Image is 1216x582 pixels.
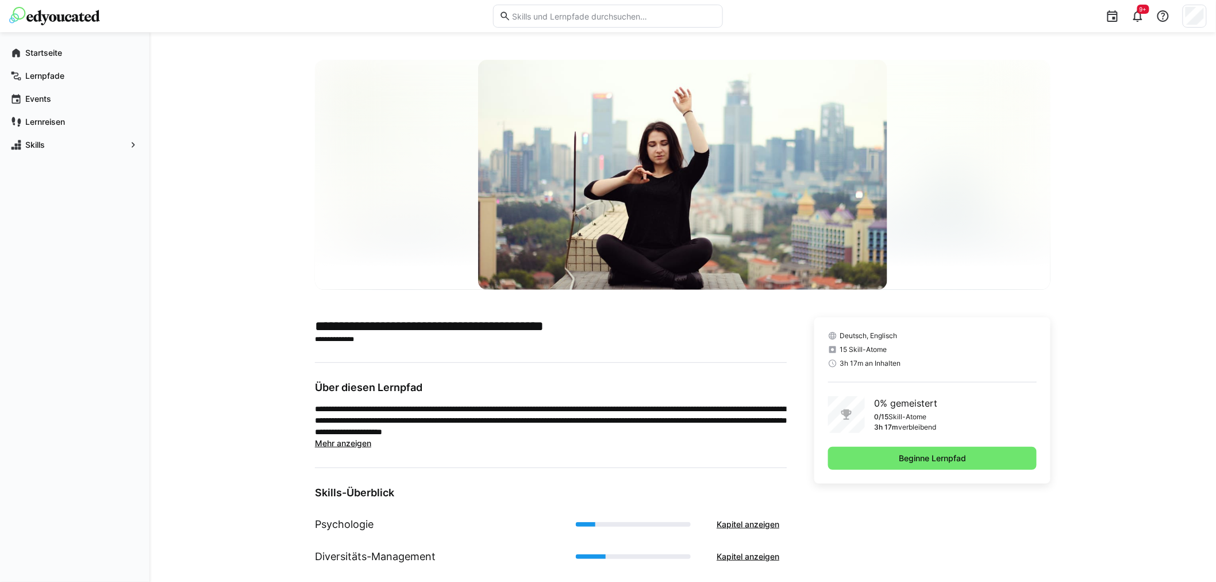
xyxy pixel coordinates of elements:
[315,517,374,532] h1: Psychologie
[840,359,901,368] span: 3h 17m an Inhalten
[874,412,888,422] p: 0/15
[315,381,787,394] h3: Über diesen Lernpfad
[709,513,787,536] button: Kapitel anzeigen
[888,412,926,422] p: Skill-Atome
[874,423,898,432] p: 3h 17m
[315,438,371,448] span: Mehr anzeigen
[874,396,937,410] p: 0% gemeistert
[840,345,887,354] span: 15 Skill-Atome
[511,11,717,21] input: Skills und Lernpfade durchsuchen…
[897,453,968,464] span: Beginne Lernpfad
[715,519,781,530] span: Kapitel anzeigen
[315,549,436,564] h1: Diversitäts-Management
[840,331,897,340] span: Deutsch, Englisch
[898,423,936,432] p: verbleibend
[315,487,787,499] h3: Skills-Überblick
[709,545,787,568] button: Kapitel anzeigen
[1140,6,1147,13] span: 9+
[828,447,1037,470] button: Beginne Lernpfad
[715,551,781,562] span: Kapitel anzeigen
